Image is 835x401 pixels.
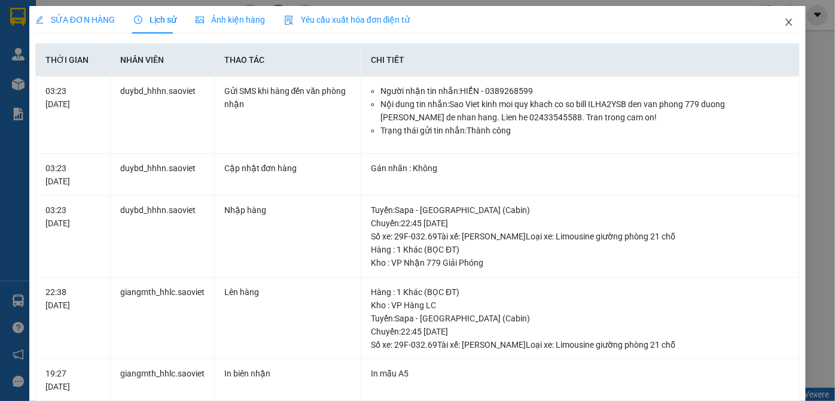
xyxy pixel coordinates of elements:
div: Kho : VP Nhận 779 Giải Phóng [371,256,790,269]
div: Gán nhãn : Không [371,162,790,175]
div: Tuyến : Sapa - [GEOGRAPHIC_DATA] (Cabin) Chuyến: 22:45 [DATE] Số xe: 29F-032.69 Tài xế: [PERSON_N... [371,203,790,243]
div: Hàng : 1 Khác (BỌC ĐT) [371,285,790,299]
button: Close [772,6,806,40]
span: Ảnh kiện hàng [196,15,265,25]
td: duybd_hhhn.saoviet [111,77,215,154]
li: Trạng thái gửi tin nhắn: Thành công [380,124,790,137]
td: duybd_hhhn.saoviet [111,154,215,196]
div: Lên hàng [224,285,351,299]
div: 22:38 [DATE] [45,285,100,312]
li: Người nhận tin nhắn: HIỂN - 0389268599 [380,84,790,98]
div: Cập nhật đơn hàng [224,162,351,175]
div: Nhập hàng [224,203,351,217]
th: Thời gian [36,44,111,77]
li: Nội dung tin nhắn: Sao Viet kinh moi quy khach co so bill ILHA2YSB den van phong 779 duong [PERSO... [380,98,790,124]
th: Nhân viên [111,44,215,77]
img: icon [284,16,294,25]
div: Hàng : 1 Khác (BỌC ĐT) [371,243,790,256]
td: duybd_hhhn.saoviet [111,196,215,278]
div: Gửi SMS khi hàng đến văn phòng nhận [224,84,351,111]
div: Tuyến : Sapa - [GEOGRAPHIC_DATA] (Cabin) Chuyến: 22:45 [DATE] Số xe: 29F-032.69 Tài xế: [PERSON_N... [371,312,790,351]
span: Lịch sử [134,15,176,25]
div: 03:23 [DATE] [45,84,100,111]
span: clock-circle [134,16,142,24]
th: Chi tiết [361,44,800,77]
div: In mẫu A5 [371,367,790,380]
div: In biên nhận [224,367,351,380]
td: giangmth_hhlc.saoviet [111,278,215,360]
span: SỬA ĐƠN HÀNG [35,15,115,25]
div: 03:23 [DATE] [45,162,100,188]
span: Yêu cầu xuất hóa đơn điện tử [284,15,410,25]
span: close [784,17,794,27]
span: picture [196,16,204,24]
div: 03:23 [DATE] [45,203,100,230]
span: edit [35,16,44,24]
div: Kho : VP Hàng LC [371,299,790,312]
th: Thao tác [215,44,361,77]
div: 19:27 [DATE] [45,367,100,393]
